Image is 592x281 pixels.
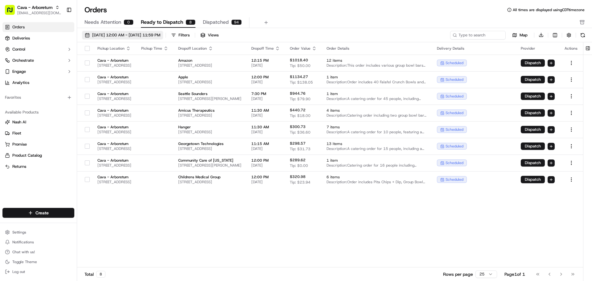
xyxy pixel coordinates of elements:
[6,80,41,85] div: Past conversations
[2,139,74,149] button: Promise
[97,63,131,68] span: [STREET_ADDRESS]
[51,96,53,101] span: •
[12,240,34,245] span: Notifications
[105,61,112,68] button: Start new chat
[2,2,64,17] button: Cava - Arboretum[EMAIL_ADDRESS][DOMAIN_NAME]
[12,35,30,41] span: Deliveries
[251,125,280,130] span: 11:30 AM
[251,108,280,113] span: 11:30 AM
[2,33,74,43] a: Deliveries
[19,112,50,117] span: [PERSON_NAME]
[327,58,427,63] span: 12 items
[82,31,163,39] button: [DATE] 12:00 AM - [DATE] 11:59 PM
[178,80,241,85] span: [STREET_ADDRESS]
[5,164,72,169] a: Returns
[97,108,131,113] span: Cava - Arboretum
[12,153,42,158] span: Product Catalog
[251,146,280,151] span: [DATE]
[12,113,17,118] img: 1736555255976-a54dd68f-1ca7-489b-9aae-adbdc363a1c4
[521,126,545,133] button: Dispatch
[178,163,241,168] span: [STREET_ADDRESS][PERSON_NAME]
[12,130,21,136] span: Fleet
[97,96,131,101] span: [STREET_ADDRESS]
[96,79,112,86] button: See all
[437,46,511,51] div: Delivery Details
[12,230,26,235] span: Settings
[97,175,131,180] span: Cava - Arboretum
[231,19,242,25] div: 94
[97,58,131,63] span: Cava - Arboretum
[251,46,280,51] div: Dropoff Time
[97,91,131,96] span: Cava - Arboretum
[5,130,72,136] a: Fleet
[52,138,57,143] div: 💻
[2,208,74,218] button: Create
[521,176,545,183] button: Dispatch
[290,74,308,79] span: $1134.27
[446,160,463,165] span: scheduled
[446,77,463,82] span: scheduled
[290,108,306,113] span: $440.72
[17,10,61,15] button: [EMAIL_ADDRESS][DOMAIN_NAME]
[12,269,25,274] span: Log out
[12,69,26,74] span: Engage
[178,146,241,151] span: [STREET_ADDRESS]
[97,163,131,168] span: [STREET_ADDRESS]
[178,96,241,101] span: [STREET_ADDRESS][PERSON_NAME]
[251,180,280,184] span: [DATE]
[84,271,105,278] div: Total
[179,32,190,38] div: Filters
[97,146,131,151] span: [STREET_ADDRESS]
[290,46,317,51] div: Order Value
[2,258,74,266] button: Toggle Theme
[446,177,463,182] span: scheduled
[446,127,463,132] span: scheduled
[251,91,280,96] span: 7:30 PM
[327,46,427,51] div: Order Details
[2,128,74,138] button: Fleet
[198,31,221,39] button: Views
[2,22,74,32] a: Orders
[178,130,241,134] span: [STREET_ADDRESS]
[327,158,427,163] span: 1 item
[290,180,310,185] span: Tip: $23.94
[17,4,53,10] button: Cava - Arboretum
[2,117,74,127] button: Nash AI
[521,143,545,150] button: Dispatch
[290,147,310,151] span: Tip: $31.73
[290,130,310,135] span: Tip: $36.60
[2,78,74,88] a: Analytics
[290,163,308,168] span: Tip: $0.00
[327,80,427,85] span: Description: Order includes 40 Falafel Crunch Bowls and 38 Chicken + Rice bowls, with serving ute...
[178,158,241,163] span: Community Care of [US_STATE]
[168,31,192,39] button: Filters
[178,175,241,180] span: Childrens Medical Group
[520,32,528,38] span: Map
[12,58,34,63] span: Orchestrate
[51,112,53,117] span: •
[327,175,427,180] span: 6 items
[178,125,241,130] span: Hanger
[521,76,545,83] button: Dispatch
[28,59,101,65] div: Start new chat
[97,113,131,118] span: [STREET_ADDRESS]
[251,158,280,163] span: 12:00 PM
[2,151,74,160] button: Product Catalog
[327,163,427,168] span: Description: Catering order for 16 people including Chicken + Rice, Grilled Chicken + Vegetables,...
[251,130,280,134] span: [DATE]
[290,174,306,179] span: $320.98
[327,63,427,68] span: Description: This order includes various group bowl bars with different proteins like Harissa Hon...
[2,267,74,276] button: Log out
[290,141,306,146] span: $298.57
[327,108,427,113] span: 4 items
[97,130,131,134] span: [STREET_ADDRESS]
[35,210,49,216] span: Create
[565,46,578,51] div: Actions
[290,58,308,63] span: $1018.40
[2,107,74,117] div: Available Products
[19,96,50,101] span: [PERSON_NAME]
[50,135,101,147] a: 💻API Documentation
[450,31,506,39] input: Type to search
[4,135,50,147] a: 📗Knowledge Base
